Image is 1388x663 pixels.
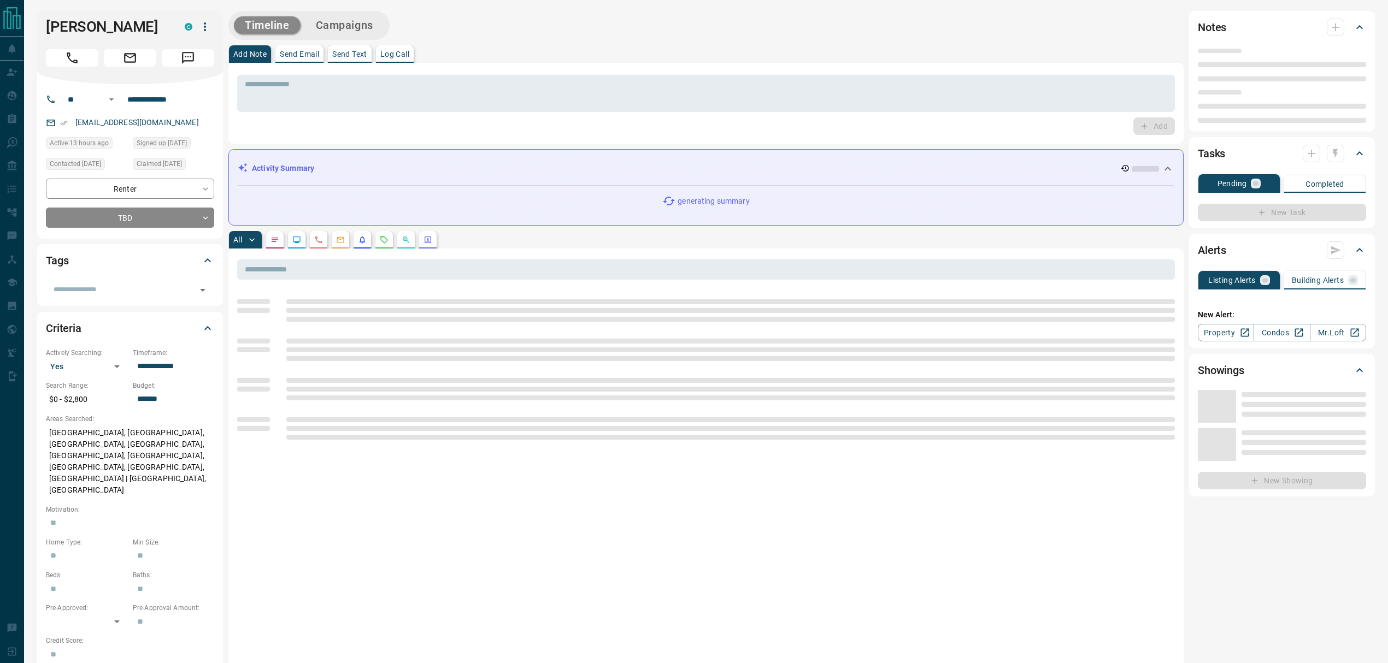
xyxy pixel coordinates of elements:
[46,603,127,613] p: Pre-Approved:
[133,381,214,390] p: Budget:
[133,570,214,580] p: Baths:
[137,158,182,169] span: Claimed [DATE]
[1198,237,1366,263] div: Alerts
[234,16,301,34] button: Timeline
[185,23,192,31] div: condos.ca
[1305,180,1344,188] p: Completed
[46,424,214,499] p: [GEOGRAPHIC_DATA], [GEOGRAPHIC_DATA], [GEOGRAPHIC_DATA], [GEOGRAPHIC_DATA], [GEOGRAPHIC_DATA], [G...
[46,636,214,646] p: Credit Score:
[133,537,214,547] p: Min Size:
[238,158,1174,179] div: Activity Summary
[46,252,68,269] h2: Tags
[424,235,432,244] svg: Agent Actions
[46,570,127,580] p: Beds:
[46,49,98,67] span: Call
[46,319,81,337] h2: Criteria
[1198,145,1225,162] h2: Tasks
[380,235,389,244] svg: Requests
[50,138,109,149] span: Active 13 hours ago
[105,93,118,106] button: Open
[1198,324,1254,341] a: Property
[402,235,410,244] svg: Opportunities
[46,381,127,390] p: Search Range:
[46,315,214,341] div: Criteria
[46,358,127,375] div: Yes
[162,49,214,67] span: Message
[233,50,267,58] p: Add Note
[1198,309,1366,321] p: New Alert:
[46,537,127,547] p: Home Type:
[233,236,242,244] p: All
[358,235,367,244] svg: Listing Alerts
[133,603,214,613] p: Pre-Approval Amount:
[46,414,214,424] p: Areas Searched:
[1218,180,1247,187] p: Pending
[46,137,127,152] div: Fri Aug 15 2025
[1198,14,1366,40] div: Notes
[60,119,68,127] svg: Email Verified
[1198,19,1226,36] h2: Notes
[46,247,214,274] div: Tags
[46,505,214,514] p: Motivation:
[46,208,214,228] div: TBD
[678,196,749,207] p: generating summary
[75,118,199,127] a: [EMAIL_ADDRESS][DOMAIN_NAME]
[133,348,214,358] p: Timeframe:
[46,348,127,358] p: Actively Searching:
[1198,241,1226,259] h2: Alerts
[280,50,319,58] p: Send Email
[1292,276,1344,284] p: Building Alerts
[1254,324,1310,341] a: Condos
[133,137,214,152] div: Thu Oct 29 2020
[1208,276,1256,284] p: Listing Alerts
[332,50,367,58] p: Send Text
[270,235,279,244] svg: Notes
[1198,357,1366,383] div: Showings
[46,179,214,199] div: Renter
[314,235,323,244] svg: Calls
[1310,324,1366,341] a: Mr.Loft
[133,158,214,173] div: Tue May 28 2024
[380,50,409,58] p: Log Call
[1198,362,1244,379] h2: Showings
[336,235,345,244] svg: Emails
[252,163,314,174] p: Activity Summary
[292,235,301,244] svg: Lead Browsing Activity
[1198,140,1366,167] div: Tasks
[46,158,127,173] div: Mon Aug 11 2025
[50,158,101,169] span: Contacted [DATE]
[195,282,210,298] button: Open
[305,16,384,34] button: Campaigns
[46,390,127,409] p: $0 - $2,800
[104,49,156,67] span: Email
[46,18,168,35] h1: [PERSON_NAME]
[137,138,187,149] span: Signed up [DATE]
